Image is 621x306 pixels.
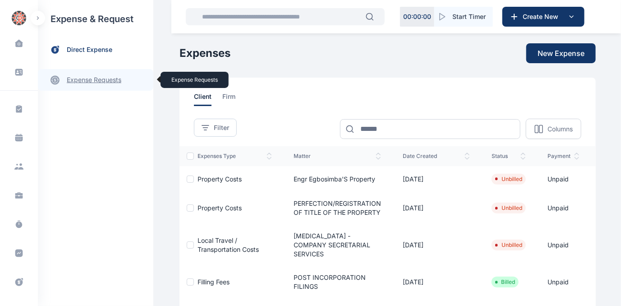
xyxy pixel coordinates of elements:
button: Create New [502,7,584,27]
a: firm [222,92,246,106]
td: [DATE] [392,266,481,298]
span: expenses type [198,153,272,160]
button: Columns [526,119,581,139]
a: Local Travel / Transportation Costs [198,236,259,253]
div: expense requestsexpense requests [38,62,153,91]
td: Unpaid [537,192,590,224]
span: Start Timer [452,12,486,21]
a: expense requests [38,69,153,91]
p: 00 : 00 : 00 [403,12,431,21]
td: PERFECTION/REGISTRATION OF TITLE OF THE PROPERTY [283,192,392,224]
button: New Expense [526,43,596,63]
td: POST INCORPORATION FILINGS [283,266,392,298]
td: [MEDICAL_DATA] - COMPANY SECRETARIAL SERVICES [283,224,392,266]
td: Unpaid [537,166,590,192]
td: Unpaid [537,224,590,266]
td: [DATE] [392,166,481,192]
span: payment [547,153,580,160]
button: Filter [194,119,237,137]
span: status [492,153,526,160]
p: Columns [547,125,573,134]
span: matter [294,153,381,160]
td: [DATE] [392,224,481,266]
span: Create New [519,12,566,21]
button: Start Timer [434,7,493,27]
td: Unpaid [537,266,590,298]
a: Property Costs [198,175,242,183]
li: Unbilled [495,241,522,249]
li: Billed [495,278,515,286]
span: date created [403,153,470,160]
span: Filter [214,123,229,132]
span: firm [222,92,235,106]
td: [DATE] [392,192,481,224]
span: client [194,92,212,106]
span: New Expense [538,48,584,59]
h1: Expenses [179,46,230,60]
a: Filling Fees [198,278,230,286]
a: Property Costs [198,204,242,212]
a: client [194,92,222,106]
li: Unbilled [495,176,522,183]
a: direct expense [38,38,153,62]
td: Engr Egbosimba'S Property [283,166,392,192]
li: Unbilled [495,204,522,212]
span: direct expense [67,45,112,55]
